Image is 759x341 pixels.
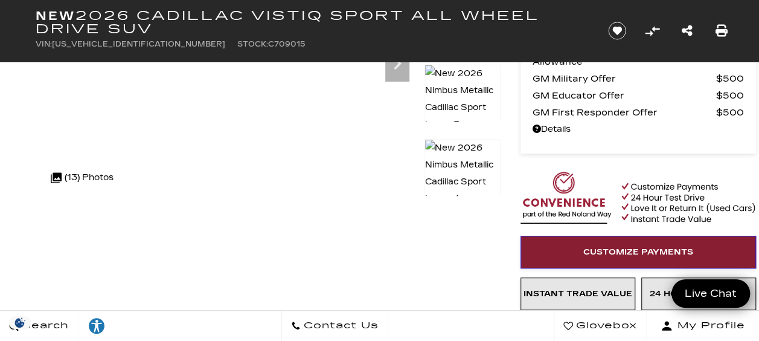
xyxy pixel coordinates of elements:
span: 24 Hour Test Drive [650,289,748,299]
a: GM Educator Offer $500 [533,87,744,104]
a: GM Military Offer $500 [533,70,744,87]
a: Details [533,121,744,138]
span: GM First Responder Offer [533,104,716,121]
span: Glovebox [573,317,637,334]
a: Customize Payments [520,236,756,268]
span: Stock: [237,40,268,48]
img: New 2026 Nimbus Metallic Cadillac Sport image 4 [424,139,501,208]
button: Compare Vehicle [643,22,661,40]
span: Live Chat [679,287,743,300]
img: New 2026 Nimbus Metallic Cadillac Sport image 3 [424,65,501,134]
h1: 2026 Cadillac VISTIQ Sport All Wheel Drive SUV [36,9,588,36]
span: $500 [716,87,744,104]
div: Next [385,45,409,82]
span: Contact Us [301,317,379,334]
button: Save vehicle [604,21,630,41]
a: GM First Responder Offer $500 [533,104,744,121]
span: My Profile [673,317,745,334]
span: [US_VEHICLE_IDENTIFICATION_NUMBER] [52,40,225,48]
span: Customize Payments [583,247,693,257]
a: Share this New 2026 Cadillac VISTIQ Sport All Wheel Drive SUV [681,22,692,39]
span: C709015 [268,40,306,48]
span: Search [19,317,69,334]
button: Open user profile menu [647,311,759,341]
a: Live Chat [671,279,750,308]
a: 24 Hour Test Drive [641,278,756,310]
span: GM Educator Offer [533,87,716,104]
span: GM Military Offer [533,70,716,87]
strong: New [36,8,75,23]
span: $500 [716,104,744,121]
span: $500 [716,70,744,87]
span: Instant Trade Value [524,289,632,299]
span: VIN: [36,40,52,48]
div: Privacy Settings [6,316,34,329]
a: Explore your accessibility options [78,311,115,341]
a: Contact Us [281,311,388,341]
div: (13) Photos [45,163,120,192]
a: Glovebox [554,311,647,341]
a: Print this New 2026 Cadillac VISTIQ Sport All Wheel Drive SUV [716,22,728,39]
div: Explore your accessibility options [78,317,115,335]
a: Instant Trade Value [520,278,635,310]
